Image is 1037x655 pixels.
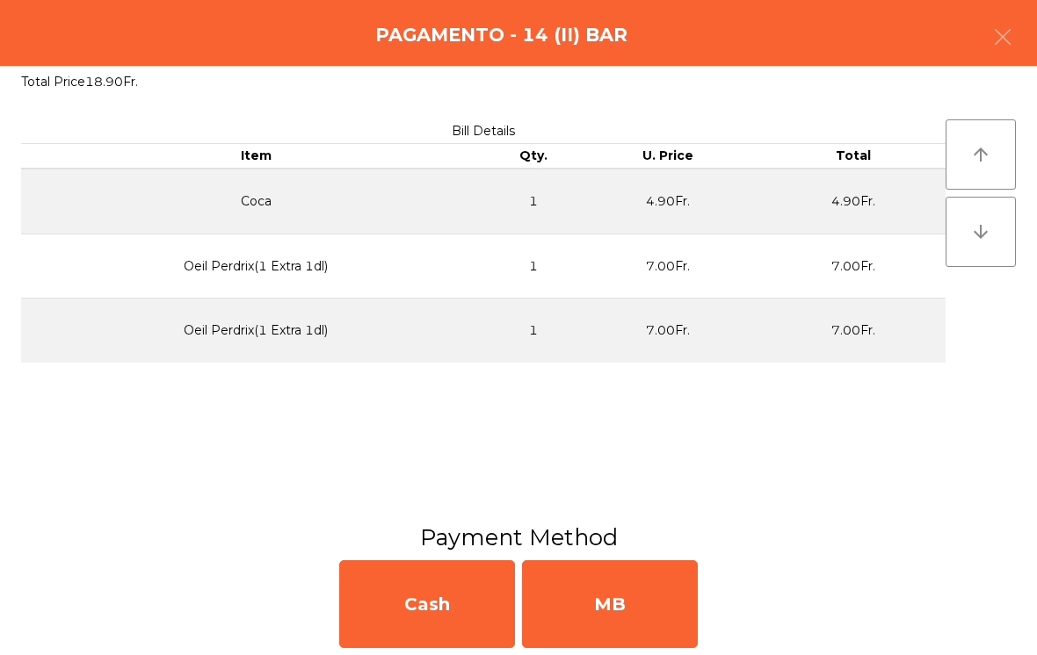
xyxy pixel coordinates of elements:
[21,299,491,363] td: Oeil Perdrix
[761,144,946,169] th: Total
[946,119,1016,190] button: arrow_upward
[254,258,328,274] span: (1 Extra 1dl)
[491,234,577,299] td: 1
[13,522,1024,553] h3: Payment Method
[254,322,328,338] span: (1 Extra 1dl)
[576,234,760,299] td: 7.00Fr.
[761,169,946,234] td: 4.90Fr.
[21,144,491,169] th: Item
[85,74,138,90] span: 18.90Fr.
[576,144,760,169] th: U. Price
[946,197,1016,267] button: arrow_downward
[21,234,491,299] td: Oeil Perdrix
[491,299,577,363] td: 1
[970,144,991,165] i: arrow_upward
[339,560,515,648] div: Cash
[491,169,577,234] td: 1
[761,234,946,299] td: 7.00Fr.
[452,123,515,139] span: Bill Details
[970,221,991,242] i: arrow_downward
[522,560,698,648] div: MB
[21,74,85,90] span: Total Price
[761,299,946,363] td: 7.00Fr.
[375,22,627,48] h4: Pagamento - 14 (II) BAR
[21,169,491,234] td: Coca
[576,169,760,234] td: 4.90Fr.
[576,299,760,363] td: 7.00Fr.
[491,144,577,169] th: Qty.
